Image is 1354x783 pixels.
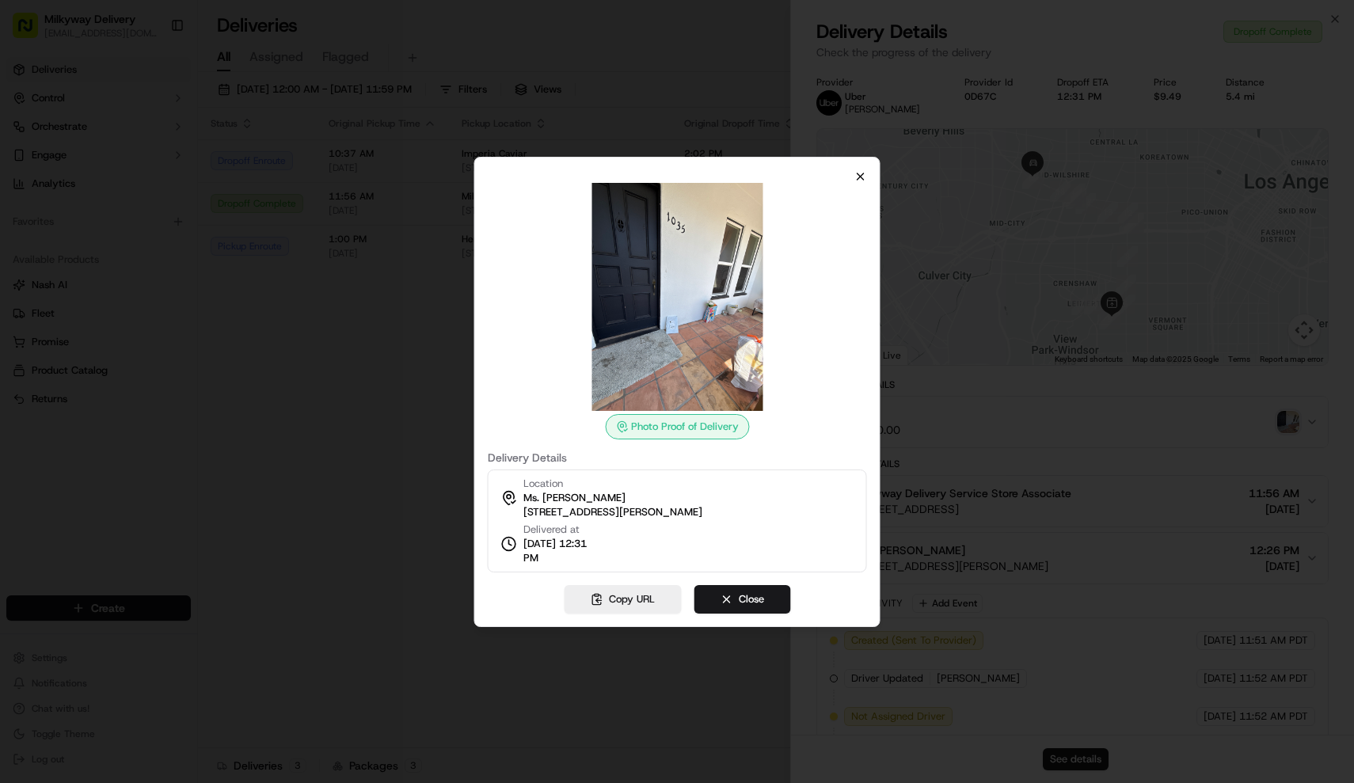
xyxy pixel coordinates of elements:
div: Could you please review why these packages were not delivered: [103,110,280,167]
span: [PERSON_NAME] [51,350,130,363]
span: Location [523,477,563,491]
span: Ms. [PERSON_NAME] [523,491,626,505]
span: Delivered at [523,523,596,537]
img: Liam S. [16,314,41,340]
a: [URL][DOMAIN_NAME]­_R8y86J5QDy5nBLBox26hmU/cfg­_U4p6MistJFfjzwgR24C9WL?taskId=tsk­_M8UjXmWVV28mz9... [24,395,279,465]
a: [URL][DOMAIN_NAME]­_aKx2T8FqYk7cy8FH2DVHWv/cfg­_D7owFXT4gJgRaQ8AM9Ehdi?taskId=tsk­_c2bbCHCLTGmwL6... [24,192,279,262]
img: Go home [41,13,60,32]
img: 1736555255976-a54dd68f-1ca7-489b-9aae-adbdc363a1c4 [32,330,44,343]
p: Hey there! How can I help you [59,316,223,335]
button: back [16,13,35,32]
span: [STREET_ADDRESS][PERSON_NAME] [523,505,702,519]
span: 9:47 AM [249,276,288,289]
span: 9:47 AM [142,350,181,363]
button: Close [694,585,790,614]
span: • [133,350,139,363]
div: Hello [253,69,280,88]
span: [DATE] 12:31 PM [523,537,596,565]
button: Copy URL [564,585,681,614]
img: photo_proof_of_delivery image [563,183,791,411]
label: Delivery Details [488,452,867,463]
div: Photo Proof of Delivery [605,414,749,439]
button: Send [274,488,293,507]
